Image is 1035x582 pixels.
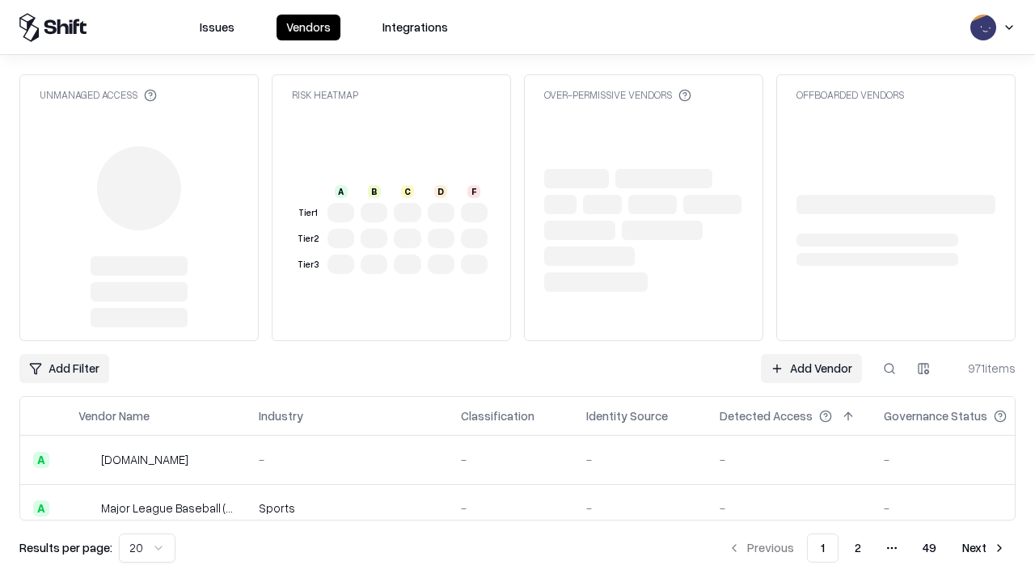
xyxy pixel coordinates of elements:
[884,500,1033,517] div: -
[33,500,49,517] div: A
[586,451,694,468] div: -
[277,15,340,40] button: Vendors
[807,533,839,563] button: 1
[368,185,381,198] div: B
[720,500,858,517] div: -
[259,500,435,517] div: Sports
[373,15,458,40] button: Integrations
[910,533,949,563] button: 49
[78,500,95,517] img: Major League Baseball (MLB)
[461,407,534,424] div: Classification
[190,15,244,40] button: Issues
[19,354,109,383] button: Add Filter
[586,500,694,517] div: -
[720,451,858,468] div: -
[33,452,49,468] div: A
[295,258,321,272] div: Tier 3
[259,407,303,424] div: Industry
[718,533,1016,563] nav: pagination
[461,451,560,468] div: -
[40,88,157,102] div: Unmanaged Access
[101,451,188,468] div: [DOMAIN_NAME]
[335,185,348,198] div: A
[796,88,904,102] div: Offboarded Vendors
[101,500,233,517] div: Major League Baseball (MLB)
[953,533,1016,563] button: Next
[761,354,862,383] a: Add Vendor
[884,451,1033,468] div: -
[884,407,987,424] div: Governance Status
[951,360,1016,377] div: 971 items
[292,88,358,102] div: Risk Heatmap
[295,232,321,246] div: Tier 2
[19,539,112,556] p: Results per page:
[586,407,668,424] div: Identity Source
[259,451,435,468] div: -
[434,185,447,198] div: D
[544,88,691,102] div: Over-Permissive Vendors
[720,407,813,424] div: Detected Access
[467,185,480,198] div: F
[78,452,95,468] img: pathfactory.com
[842,533,874,563] button: 2
[295,206,321,220] div: Tier 1
[461,500,560,517] div: -
[78,407,150,424] div: Vendor Name
[401,185,414,198] div: C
